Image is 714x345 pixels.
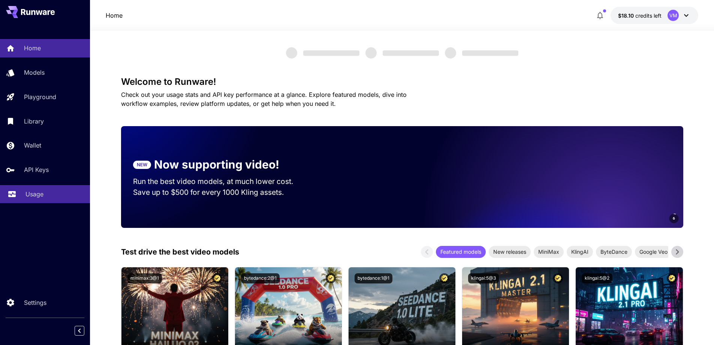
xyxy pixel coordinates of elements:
[133,187,308,198] p: Save up to $500 for every 1000 Kling assets.
[121,91,407,107] span: Check out your usage stats and API key performance at a glance. Explore featured models, dive int...
[24,68,45,77] p: Models
[618,12,635,19] span: $18.10
[154,156,279,173] p: Now supporting video!
[355,273,392,283] button: bytedance:1@1
[468,273,499,283] button: klingai:5@3
[137,161,147,168] p: NEW
[24,44,41,53] p: Home
[133,176,308,187] p: Run the best video models, at much lower cost.
[24,117,44,126] p: Library
[567,246,593,258] div: KlingAI
[24,92,56,101] p: Playground
[127,273,162,283] button: minimax:3@1
[80,324,90,337] div: Collapse sidebar
[326,273,336,283] button: Certified Model – Vetted for best performance and includes a commercial license.
[75,326,84,336] button: Collapse sidebar
[618,12,662,20] div: $18.09592
[534,246,564,258] div: MiniMax
[241,273,280,283] button: bytedance:2@1
[121,77,683,87] h3: Welcome to Runware!
[106,11,123,20] a: Home
[534,248,564,256] span: MiniMax
[24,165,49,174] p: API Keys
[439,273,449,283] button: Certified Model – Vetted for best performance and includes a commercial license.
[25,190,43,199] p: Usage
[121,246,239,258] p: Test drive the best video models
[212,273,222,283] button: Certified Model – Vetted for best performance and includes a commercial license.
[635,12,662,19] span: credits left
[596,248,632,256] span: ByteDance
[489,248,531,256] span: New releases
[596,246,632,258] div: ByteDance
[436,246,486,258] div: Featured models
[635,246,672,258] div: Google Veo
[668,10,679,21] div: VM
[567,248,593,256] span: KlingAI
[553,273,563,283] button: Certified Model – Vetted for best performance and includes a commercial license.
[635,248,672,256] span: Google Veo
[667,273,677,283] button: Certified Model – Vetted for best performance and includes a commercial license.
[436,248,486,256] span: Featured models
[24,141,41,150] p: Wallet
[611,7,698,24] button: $18.09592VM
[24,298,46,307] p: Settings
[673,215,675,221] span: 6
[582,273,612,283] button: klingai:5@2
[106,11,123,20] nav: breadcrumb
[489,246,531,258] div: New releases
